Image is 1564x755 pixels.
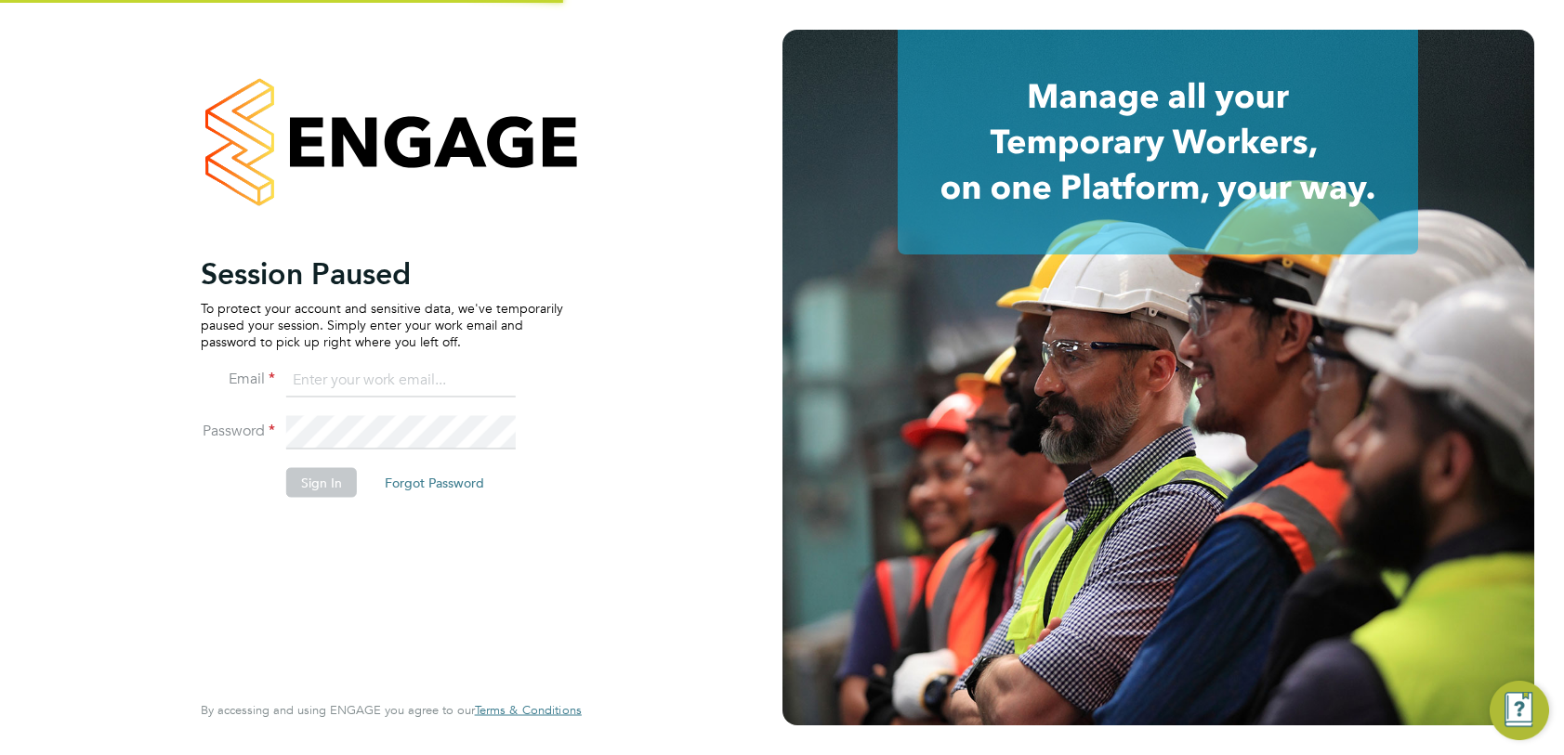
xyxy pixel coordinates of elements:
[201,254,563,292] h2: Session Paused
[286,467,357,497] button: Sign In
[286,364,516,397] input: Enter your work email...
[201,369,275,388] label: Email
[370,467,499,497] button: Forgot Password
[1490,681,1549,740] button: Engage Resource Center
[201,702,582,718] span: By accessing and using ENGAGE you agree to our
[201,421,275,440] label: Password
[475,703,582,718] a: Terms & Conditions
[475,702,582,718] span: Terms & Conditions
[201,299,563,350] p: To protect your account and sensitive data, we've temporarily paused your session. Simply enter y...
